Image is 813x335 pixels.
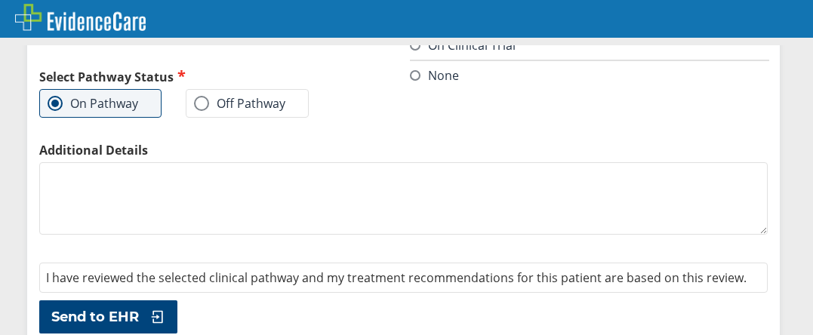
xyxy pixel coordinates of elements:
span: Send to EHR [51,308,139,326]
h2: Select Pathway Status [39,68,398,85]
label: Additional Details [39,142,768,158]
label: None [410,67,459,84]
span: I have reviewed the selected clinical pathway and my treatment recommendations for this patient a... [46,269,747,286]
label: Off Pathway [194,96,285,111]
label: On Clinical Trial [410,37,516,54]
img: EvidenceCare [15,4,146,31]
button: Send to EHR [39,300,177,333]
label: On Pathway [48,96,138,111]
